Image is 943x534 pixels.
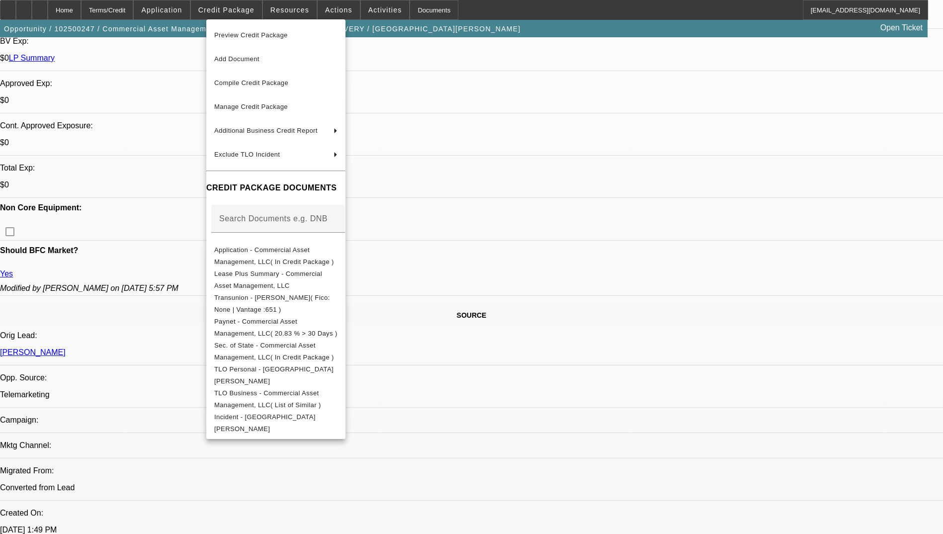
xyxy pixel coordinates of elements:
[214,389,321,409] span: TLO Business - Commercial Asset Management, LLC( List of Similar )
[206,363,345,387] button: TLO Personal - Medina, Steven
[214,342,334,361] span: Sec. of State - Commercial Asset Management, LLC( In Credit Package )
[214,79,288,87] span: Compile Credit Package
[214,294,330,313] span: Transunion - [PERSON_NAME]( Fico: None | Vantage :651 )
[214,127,318,134] span: Additional Business Credit Report
[206,411,345,435] button: Incident - Medina, Steven
[214,55,259,63] span: Add Document
[214,318,338,337] span: Paynet - Commercial Asset Management, LLC( 20.83 % > 30 Days )
[214,246,334,266] span: Application - Commercial Asset Management, LLC( In Credit Package )
[206,244,345,268] button: Application - Commercial Asset Management, LLC( In Credit Package )
[214,103,288,110] span: Manage Credit Package
[219,214,328,223] mat-label: Search Documents e.g. DNB
[206,268,345,292] button: Lease Plus Summary - Commercial Asset Management, LLC
[206,316,345,340] button: Paynet - Commercial Asset Management, LLC( 20.83 % > 30 Days )
[206,182,345,194] h4: CREDIT PACKAGE DOCUMENTS
[206,292,345,316] button: Transunion - Medina, Steven( Fico: None | Vantage :651 )
[206,387,345,411] button: TLO Business - Commercial Asset Management, LLC( List of Similar )
[214,413,316,433] span: Incident - [GEOGRAPHIC_DATA][PERSON_NAME]
[214,151,280,158] span: Exclude TLO Incident
[214,365,334,385] span: TLO Personal - [GEOGRAPHIC_DATA][PERSON_NAME]
[214,270,322,289] span: Lease Plus Summary - Commercial Asset Management, LLC
[214,31,288,39] span: Preview Credit Package
[206,340,345,363] button: Sec. of State - Commercial Asset Management, LLC( In Credit Package )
